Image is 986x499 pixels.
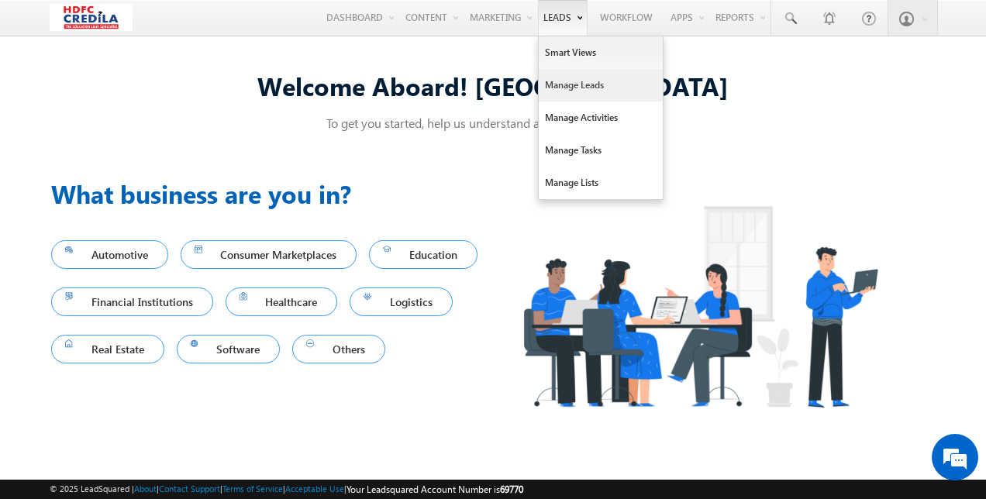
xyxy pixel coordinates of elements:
[539,167,663,199] a: Manage Lists
[285,484,344,494] a: Acceptable Use
[306,339,371,360] span: Others
[539,102,663,134] a: Manage Activities
[65,291,199,312] span: Financial Institutions
[222,484,283,494] a: Terms of Service
[50,4,133,31] img: Custom Logo
[346,484,523,495] span: Your Leadsquared Account Number is
[134,484,157,494] a: About
[159,484,220,494] a: Contact Support
[65,339,150,360] span: Real Estate
[364,291,439,312] span: Logistics
[51,175,493,212] h3: What business are you in?
[539,134,663,167] a: Manage Tasks
[65,244,154,265] span: Automotive
[539,69,663,102] a: Manage Leads
[191,339,267,360] span: Software
[240,291,324,312] span: Healthcare
[500,484,523,495] span: 69770
[539,36,663,69] a: Smart Views
[383,244,464,265] span: Education
[50,482,523,497] span: © 2025 LeadSquared | | | | |
[195,244,343,265] span: Consumer Marketplaces
[51,69,935,102] div: Welcome Aboard! [GEOGRAPHIC_DATA]
[493,175,907,438] img: Industry.png
[51,115,935,131] p: To get you started, help us understand a few things about you!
